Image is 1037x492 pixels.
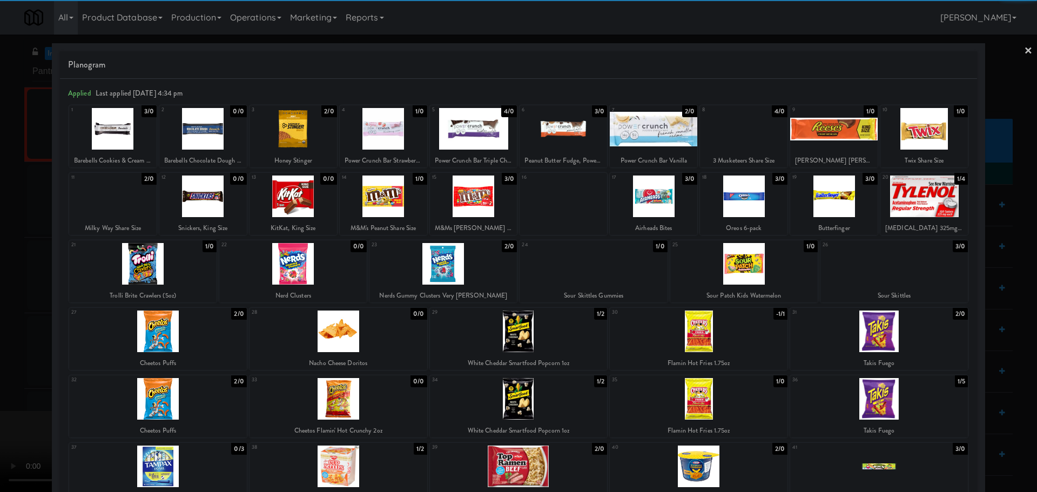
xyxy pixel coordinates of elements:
div: Peanut Butter Fudge, Power Crunch [521,154,605,167]
div: M&Ms [PERSON_NAME] Butter [430,221,517,235]
div: 33 [252,375,338,385]
div: 193/0Butterfinger [790,173,878,235]
div: Cheetos Puffs [69,424,247,437]
div: 2/0 [321,105,336,117]
div: M&M's Peanut Share Size [341,221,426,235]
div: 19 [792,173,834,182]
div: Nerds Gummy Clusters Very [PERSON_NAME] [369,289,517,302]
div: Oreos 6-pack [702,221,786,235]
div: 9 [792,105,834,114]
div: White Cheddar Smartfood Popcorn 1oz [430,424,608,437]
div: 24 [522,240,594,250]
div: 36 [792,375,879,385]
div: 2/0 [231,375,246,387]
div: 232/0Nerds Gummy Clusters Very [PERSON_NAME] [369,240,517,302]
div: Twix Share Size [880,154,968,167]
div: 291/2White Cheddar Smartfood Popcorn 1oz [430,308,608,370]
div: 39 [432,443,518,452]
div: 330/0Cheetos Flamin' Hot Crunchy 2oz [250,375,427,437]
div: 8 [702,105,744,114]
div: Barebells Cookies & Cream Protein Bar [69,154,157,167]
div: 20 [883,173,924,182]
div: Flamin Hot Fries 1.75oz [610,356,787,370]
div: White Cheddar Smartfood Popcorn 1oz [432,356,606,370]
div: 153/0M&Ms [PERSON_NAME] Butter [430,173,517,235]
div: 312/0Takis Fuego [790,308,968,370]
div: 3/0 [502,173,517,185]
div: 351/0Flamin Hot Fries 1.75oz [610,375,787,437]
div: White Cheddar Smartfood Popcorn 1oz [432,424,606,437]
div: 130/0KitKat, King Size [250,173,337,235]
div: 1/0 [413,173,427,185]
div: Nacho Cheese Doritos [251,356,426,370]
div: Takis Fuego [792,424,966,437]
div: 91/0[PERSON_NAME] [PERSON_NAME] Size [790,105,878,167]
div: Milky Way Share Size [71,221,155,235]
div: 1/5 [955,375,968,387]
div: 211/0Trolli Brite Crawlers (5oz) [69,240,217,302]
div: 3/0 [592,105,607,117]
div: 38 [252,443,338,452]
div: 10 [883,105,924,114]
div: 15 [432,173,474,182]
div: Power Crunch Bar Strawberry Creme [340,154,427,167]
div: 2/0 [502,240,517,252]
div: Trolli Brite Crawlers (5oz) [69,289,217,302]
div: Sour Patch Kids Watermelon [670,289,818,302]
div: Power Crunch Bar Vanilla [610,154,697,167]
div: 14 [342,173,383,182]
div: 0/0 [230,173,246,185]
div: 4/0 [772,105,787,117]
img: Micromart [24,8,43,27]
div: 25 [672,240,744,250]
div: 21 [71,240,143,250]
div: Cheetos Puffs [71,356,245,370]
div: 341/2White Cheddar Smartfood Popcorn 1oz [430,375,608,437]
div: 13/0Barebells Cookies & Cream Protein Bar [69,105,157,167]
div: Takis Fuego [792,356,966,370]
div: 32/0Honey Stinger [250,105,337,167]
div: 1/0 [864,105,878,117]
div: 84/03 Musketeers Share Size [700,105,787,167]
div: Power Crunch Bar Vanilla [611,154,696,167]
div: 220/0Nerd Clusters [219,240,367,302]
div: 30 [612,308,698,317]
div: M&M's Peanut Share Size [340,221,427,235]
div: Flamin Hot Fries 1.75oz [611,356,786,370]
div: 1/0 [413,105,427,117]
div: 27 [71,308,158,317]
div: Nerd Clusters [221,289,365,302]
div: 1/2 [414,443,427,455]
div: 1/0 [203,240,217,252]
div: 3 Musketeers Share Size [700,154,787,167]
div: 0/0 [230,105,246,117]
span: Applied [68,88,91,98]
div: 2/0 [231,308,246,320]
div: KitKat, King Size [251,221,335,235]
div: 1/0 [653,240,667,252]
div: -1/1 [773,308,787,320]
div: 23 [372,240,443,250]
div: 1 [71,105,113,114]
div: 29 [432,308,518,317]
div: Power Crunch Bar Triple Chocolate [430,154,517,167]
div: Nacho Cheese Doritos [250,356,427,370]
div: 1/0 [773,375,787,387]
div: Snickers, King Size [161,221,245,235]
div: Butterfinger [790,221,878,235]
div: 2/0 [772,443,787,455]
a: × [1024,35,1033,68]
div: Butterfinger [792,221,876,235]
div: 22 [221,240,293,250]
div: 101/0Twix Share Size [880,105,968,167]
div: 120/0Snickers, King Size [159,173,247,235]
div: 26 [823,240,894,250]
div: 0/0 [320,173,336,185]
div: 7 [612,105,654,114]
div: 3/0 [953,240,968,252]
div: Sour Patch Kids Watermelon [672,289,816,302]
div: 2 [161,105,203,114]
div: 173/0Airheads Bites [610,173,697,235]
div: 2/0 [592,443,607,455]
div: Takis Fuego [790,424,968,437]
